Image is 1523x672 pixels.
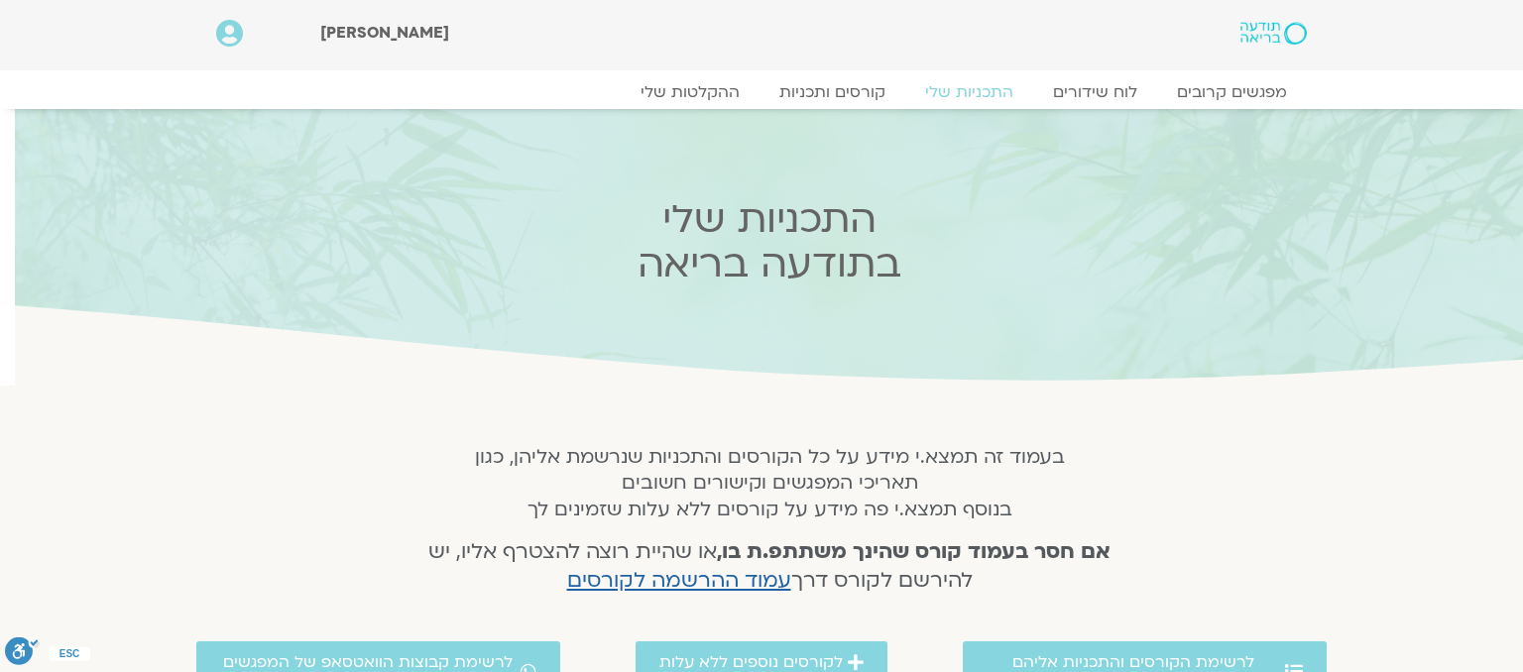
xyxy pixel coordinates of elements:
nav: Menu [216,82,1307,102]
span: [PERSON_NAME] [320,22,449,44]
a: קורסים ותכניות [760,82,905,102]
a: לוח שידורים [1033,82,1157,102]
a: מפגשים קרובים [1157,82,1307,102]
h4: או שהיית רוצה להצטרף אליו, יש להירשם לקורס דרך [403,538,1137,596]
a: ההקלטות שלי [621,82,760,102]
strong: אם חסר בעמוד קורס שהינך משתתפ.ת בו, [717,537,1111,566]
a: עמוד ההרשמה לקורסים [567,566,791,595]
a: התכניות שלי [905,82,1033,102]
h2: התכניות שלי בתודעה בריאה [381,197,1158,286]
span: לקורסים נוספים ללא עלות [659,653,843,671]
h5: בעמוד זה תמצא.י מידע על כל הקורסים והתכניות שנרשמת אליהן, כגון תאריכי המפגשים וקישורים חשובים בנו... [403,444,1137,522]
